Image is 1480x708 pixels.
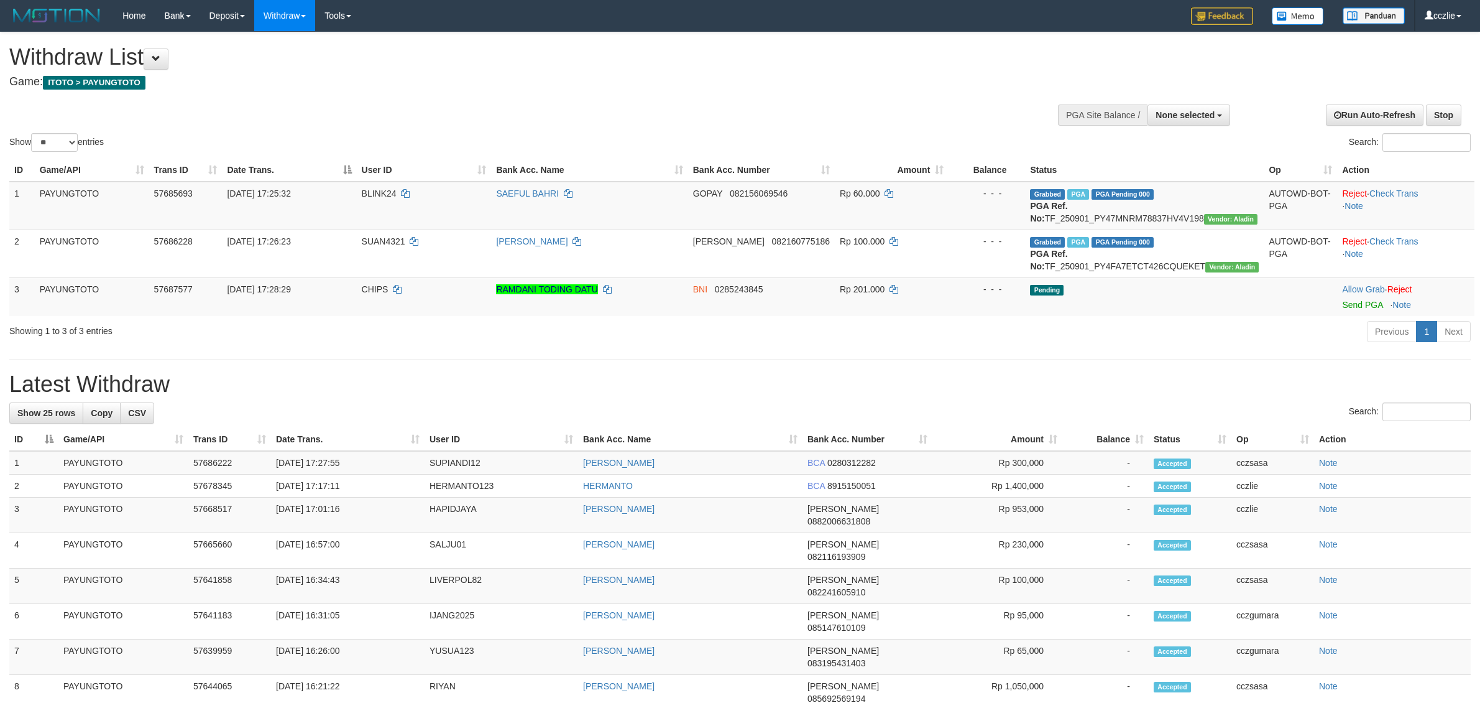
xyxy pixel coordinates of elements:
[932,498,1062,533] td: Rp 953,000
[1231,428,1314,451] th: Op: activate to sort column ascending
[154,189,193,198] span: 57685693
[9,569,58,604] td: 5
[1231,640,1314,675] td: cczgumara
[43,76,145,90] span: ITOTO > PAYUNGTOTO
[1154,646,1191,657] span: Accepted
[1231,498,1314,533] td: cczlie
[807,516,870,526] span: Copy 0882006631808 to clipboard
[271,604,425,640] td: [DATE] 16:31:05
[1062,640,1149,675] td: -
[807,610,879,620] span: [PERSON_NAME]
[1062,604,1149,640] td: -
[35,277,149,316] td: PAYUNGTOTO
[9,182,35,230] td: 1
[9,372,1471,397] h1: Latest Withdraw
[1337,277,1474,316] td: ·
[688,159,835,182] th: Bank Acc. Number: activate to sort column ascending
[1231,533,1314,569] td: cczsasa
[1382,403,1471,421] input: Search:
[807,658,865,668] span: Copy 083195431403 to clipboard
[1058,105,1147,126] div: PGA Site Balance /
[188,533,271,569] td: 57665660
[362,189,397,198] span: BLINK24
[1231,604,1314,640] td: cczgumara
[1319,575,1338,585] a: Note
[1349,403,1471,421] label: Search:
[1030,201,1067,223] b: PGA Ref. No:
[271,640,425,675] td: [DATE] 16:26:00
[1205,262,1259,272] span: Vendor URL: https://payment4.1velocity.biz
[35,159,149,182] th: Game/API: activate to sort column ascending
[491,159,687,182] th: Bank Acc. Name: activate to sort column ascending
[58,451,188,475] td: PAYUNGTOTO
[1154,505,1191,515] span: Accepted
[9,498,58,533] td: 3
[1030,285,1064,296] span: Pending
[1426,105,1461,126] a: Stop
[9,159,35,182] th: ID
[1062,428,1149,451] th: Balance: activate to sort column ascending
[496,189,559,198] a: SAEFUL BAHRI
[807,587,865,597] span: Copy 082241605910 to clipboard
[362,236,405,246] span: SUAN4321
[9,475,58,498] td: 2
[1337,230,1474,277] td: · ·
[425,640,578,675] td: YUSUA123
[1025,230,1264,277] td: TF_250901_PY4FA7ETCT426CQUEKET
[1154,540,1191,551] span: Accepted
[1154,682,1191,692] span: Accepted
[1030,189,1065,200] span: Grabbed
[802,428,932,451] th: Bank Acc. Number: activate to sort column ascending
[271,475,425,498] td: [DATE] 17:17:11
[807,504,879,514] span: [PERSON_NAME]
[9,76,974,88] h4: Game:
[932,640,1062,675] td: Rp 65,000
[9,320,607,337] div: Showing 1 to 3 of 3 entries
[1062,498,1149,533] td: -
[1367,321,1417,342] a: Previous
[1382,133,1471,152] input: Search:
[1149,428,1231,451] th: Status: activate to sort column ascending
[932,428,1062,451] th: Amount: activate to sort column ascending
[9,403,83,424] a: Show 25 rows
[425,569,578,604] td: LIVERPOL82
[949,159,1025,182] th: Balance
[362,284,388,294] span: CHIPS
[17,408,75,418] span: Show 25 rows
[222,159,356,182] th: Date Trans.: activate to sort column descending
[188,428,271,451] th: Trans ID: activate to sort column ascending
[1030,237,1065,248] span: Grabbed
[188,498,271,533] td: 57668517
[1191,7,1253,25] img: Feedback.jpg
[807,623,865,633] span: Copy 085147610109 to clipboard
[1231,475,1314,498] td: cczlie
[154,236,193,246] span: 57686228
[1092,189,1154,200] span: PGA Pending
[1264,159,1337,182] th: Op: activate to sort column ascending
[583,575,655,585] a: [PERSON_NAME]
[583,481,633,491] a: HERMANTO
[1264,182,1337,230] td: AUTOWD-BOT-PGA
[227,189,290,198] span: [DATE] 17:25:32
[730,189,788,198] span: Copy 082156069546 to clipboard
[827,481,876,491] span: Copy 8915150051 to clipboard
[9,277,35,316] td: 3
[715,284,763,294] span: Copy 0285243845 to clipboard
[1343,7,1405,24] img: panduan.png
[932,533,1062,569] td: Rp 230,000
[840,189,880,198] span: Rp 60.000
[583,539,655,549] a: [PERSON_NAME]
[425,604,578,640] td: IJANG2025
[1319,458,1338,468] a: Note
[271,569,425,604] td: [DATE] 16:34:43
[1342,189,1367,198] a: Reject
[271,533,425,569] td: [DATE] 16:57:00
[188,604,271,640] td: 57641183
[807,575,879,585] span: [PERSON_NAME]
[1342,284,1387,294] span: ·
[1319,481,1338,491] a: Note
[954,283,1020,296] div: - - -
[1156,110,1215,120] span: None selected
[1154,611,1191,622] span: Accepted
[1436,321,1471,342] a: Next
